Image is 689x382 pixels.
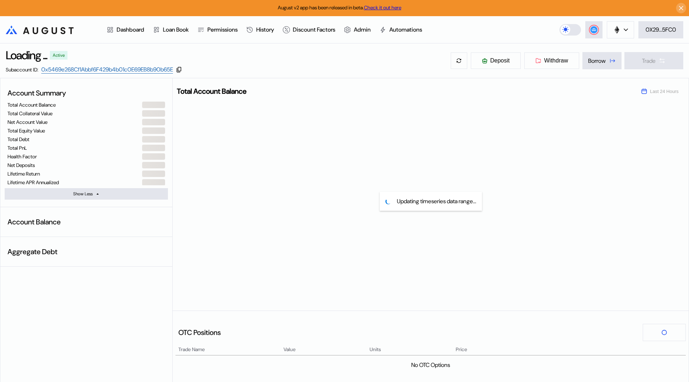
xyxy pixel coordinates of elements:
a: Admin [339,17,375,43]
button: chain logo [607,21,634,38]
div: Permissions [207,26,238,33]
div: Total Debt [8,136,29,143]
div: Lifetime Return [8,171,40,177]
div: Active [53,53,65,58]
button: Trade [624,52,683,69]
div: OTC Positions [178,328,221,337]
span: Trade Name [178,346,205,353]
button: Deposit [470,52,521,69]
img: pending [385,199,391,204]
a: Discount Factors [278,17,339,43]
div: Automations [389,26,422,33]
div: Total Equity Value [8,127,45,134]
button: Withdraw [524,52,580,69]
div: Loan Book [163,26,189,33]
button: Show Less [5,188,168,200]
div: Loading ... [6,48,47,63]
a: Loan Book [149,17,193,43]
span: Withdraw [544,57,568,64]
img: chain logo [613,26,621,34]
a: Automations [375,17,426,43]
div: Admin [354,26,371,33]
a: 0x5469e268Cf1Abbf6F429b4b01c0E69EB8b90b65E [41,66,173,74]
div: Show Less [73,191,93,197]
div: Account Summary [5,85,168,101]
span: August v2 app has been released in beta. [278,4,401,11]
div: Aggregate Debt [5,244,168,259]
span: Units [370,346,381,353]
div: Lifetime APR Annualized [8,179,59,186]
div: Subaccount ID: [6,66,38,73]
div: Discount Factors [293,26,335,33]
div: History [256,26,274,33]
span: Updating timeseries data range... [397,197,476,205]
div: Health Factor [8,153,37,160]
div: Borrow [588,57,606,65]
a: History [242,17,278,43]
span: Value [283,346,296,353]
span: Deposit [490,57,510,64]
div: Net Deposits [8,162,35,168]
h2: Total Account Balance [177,88,630,95]
div: Trade [642,57,656,65]
div: Total PnL [8,145,27,151]
button: Borrow [582,52,622,69]
div: Total Account Balance [8,102,56,108]
a: Check it out here [364,4,401,11]
a: Dashboard [102,17,149,43]
span: Price [456,346,467,353]
div: Total Collateral Value [8,110,52,117]
div: 0X29...5FC0 [646,26,676,33]
div: Account Balance [5,214,168,229]
div: No OTC Options [411,361,450,369]
div: Net Account Value [8,119,47,125]
a: Permissions [193,17,242,43]
div: Dashboard [117,26,144,33]
button: 0X29...5FC0 [638,21,683,38]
